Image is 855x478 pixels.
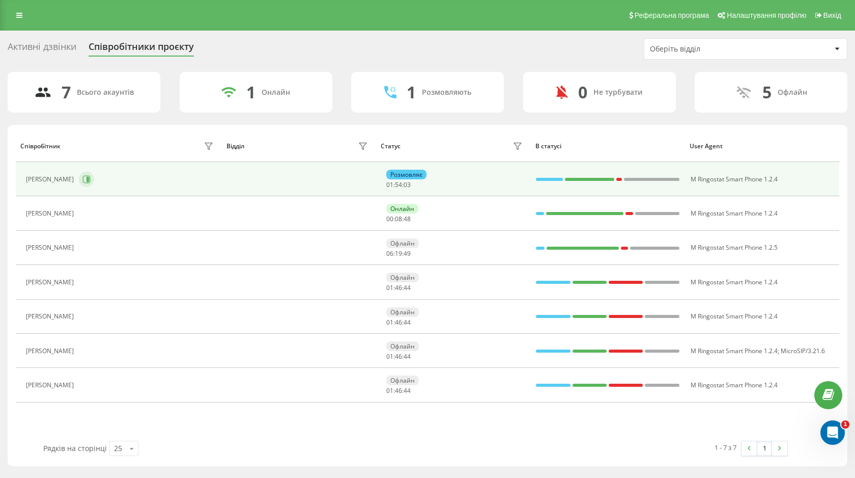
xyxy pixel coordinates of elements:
span: 48 [404,215,411,223]
span: 44 [404,352,411,361]
span: 1 [841,420,849,429]
span: Налаштування профілю [727,11,806,19]
span: 44 [404,386,411,395]
div: : : [386,387,411,394]
div: Співробітники проєкту [89,41,194,57]
div: [PERSON_NAME] [26,210,76,217]
div: : : [386,181,411,189]
span: 01 [386,283,393,292]
span: 03 [404,180,411,189]
span: M Ringostat Smart Phone 1.2.4 [691,381,778,389]
span: 00 [386,215,393,223]
span: 01 [386,180,393,189]
div: Офлайн [386,238,419,248]
div: Розмовляє [386,170,426,179]
span: M Ringostat Smart Phone 1.2.4 [691,209,778,218]
div: [PERSON_NAME] [26,176,76,183]
div: Не турбувати [593,88,643,97]
span: 46 [395,352,402,361]
div: Співробітник [20,143,61,150]
div: Оберіть відділ [650,45,772,54]
div: Відділ [226,143,244,150]
span: MicroSIP/3.21.6 [781,347,825,355]
div: Активні дзвінки [8,41,76,57]
div: : : [386,250,411,257]
div: : : [386,216,411,223]
div: 0 [578,83,587,102]
span: M Ringostat Smart Phone 1.2.4 [691,175,778,183]
span: Реферальна програма [635,11,709,19]
div: 1 [407,83,416,102]
span: Вихід [823,11,841,19]
div: : : [386,319,411,326]
div: Офлайн [386,273,419,282]
div: [PERSON_NAME] [26,348,76,355]
span: 46 [395,386,402,395]
span: 49 [404,249,411,258]
div: Офлайн [778,88,807,97]
span: Рядків на сторінці [43,443,107,453]
div: Статус [381,143,401,150]
div: : : [386,353,411,360]
div: Офлайн [386,376,419,385]
span: 01 [386,352,393,361]
div: [PERSON_NAME] [26,313,76,320]
div: 25 [114,443,122,454]
div: 1 [246,83,255,102]
div: Онлайн [386,204,418,214]
div: Офлайн [386,341,419,351]
div: Всього акаунтів [77,88,134,97]
div: [PERSON_NAME] [26,382,76,389]
span: 44 [404,283,411,292]
span: 19 [395,249,402,258]
div: В статусі [535,143,680,150]
div: Розмовляють [422,88,471,97]
div: : : [386,284,411,291]
span: 08 [395,215,402,223]
div: Онлайн [262,88,290,97]
div: Офлайн [386,307,419,317]
iframe: Intercom live chat [820,420,845,445]
span: M Ringostat Smart Phone 1.2.5 [691,243,778,252]
a: 1 [757,441,772,456]
span: 01 [386,386,393,395]
div: 7 [62,83,71,102]
span: 06 [386,249,393,258]
span: 54 [395,180,402,189]
div: [PERSON_NAME] [26,244,76,251]
div: [PERSON_NAME] [26,279,76,286]
span: M Ringostat Smart Phone 1.2.4 [691,312,778,321]
span: 46 [395,283,402,292]
span: M Ringostat Smart Phone 1.2.4 [691,347,778,355]
span: M Ringostat Smart Phone 1.2.4 [691,278,778,286]
span: 46 [395,318,402,327]
span: 01 [386,318,393,327]
div: 1 - 7 з 7 [715,442,736,453]
div: 5 [762,83,772,102]
div: User Agent [690,143,835,150]
span: 44 [404,318,411,327]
